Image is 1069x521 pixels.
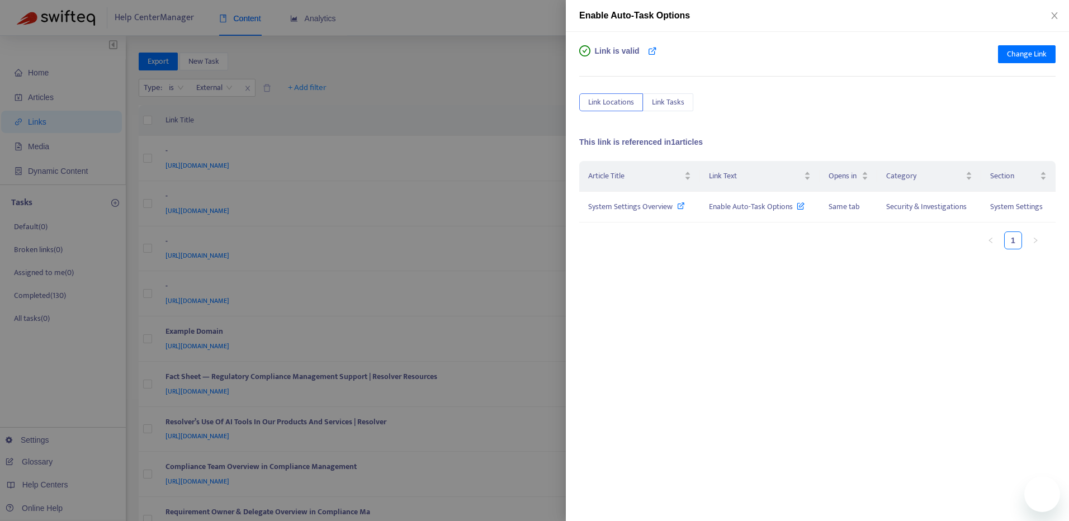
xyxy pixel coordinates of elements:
span: Enable Auto-Task Options [579,11,690,20]
li: Previous Page [982,231,1000,249]
span: Same tab [829,200,860,213]
th: Opens in [820,161,877,192]
button: Link Tasks [643,93,693,111]
a: 1 [1005,232,1021,249]
li: 1 [1004,231,1022,249]
th: Link Text [700,161,820,192]
button: Change Link [998,45,1056,63]
span: Opens in [829,170,859,182]
button: Link Locations [579,93,643,111]
li: Next Page [1027,231,1044,249]
span: System Settings Overview [588,200,673,213]
span: right [1032,237,1039,244]
button: right [1027,231,1044,249]
span: Change Link [1007,48,1047,60]
span: check-circle [579,45,590,56]
button: left [982,231,1000,249]
span: Security & Investigations [886,200,967,213]
span: This link is referenced in 1 articles [579,138,703,146]
span: left [987,237,994,244]
span: System Settings [990,200,1043,213]
span: Section [990,170,1038,182]
span: Category [886,170,963,182]
span: Link is valid [595,45,640,68]
span: Link Locations [588,96,634,108]
span: Article Title [588,170,682,182]
th: Category [877,161,981,192]
span: close [1050,11,1059,20]
span: Link Text [709,170,802,182]
span: Enable Auto-Task Options [709,200,805,213]
th: Article Title [579,161,700,192]
button: Close [1047,11,1062,21]
iframe: Button to launch messaging window [1024,476,1060,512]
span: Link Tasks [652,96,684,108]
th: Section [981,161,1056,192]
